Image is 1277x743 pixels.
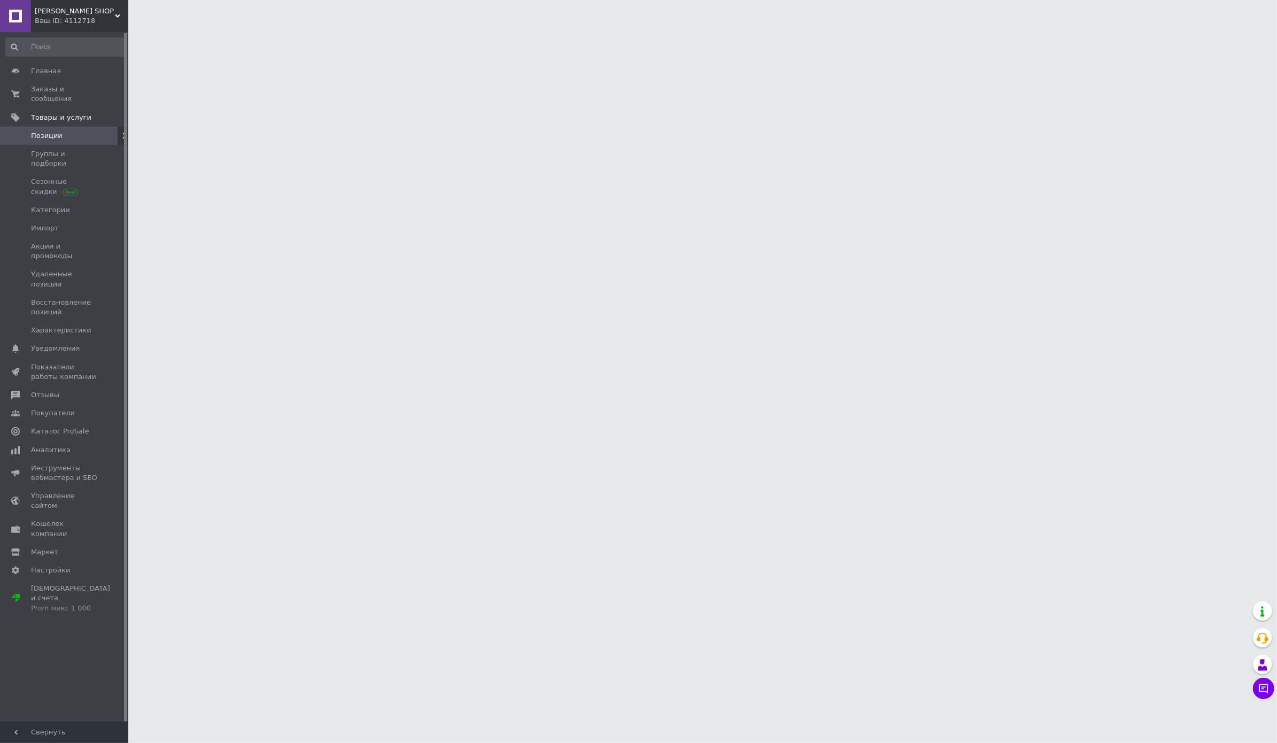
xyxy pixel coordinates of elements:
span: Показатели работы компании [31,362,99,382]
span: KARN SHOP [35,6,115,16]
span: Покупатели [31,408,75,418]
span: Настройки [31,566,70,575]
span: Кошелек компании [31,519,99,538]
span: Характеристики [31,326,91,335]
span: Восстановление позиций [31,298,99,317]
span: Заказы и сообщения [31,84,99,104]
input: Поиск [5,37,126,57]
div: Prom микс 1 000 [31,603,110,613]
span: Группы и подборки [31,149,99,168]
span: Главная [31,66,61,76]
span: Маркет [31,547,58,557]
span: Инструменты вебмастера и SEO [31,463,99,483]
button: Чат с покупателем [1253,678,1274,699]
span: Акции и промокоды [31,242,99,261]
span: [DEMOGRAPHIC_DATA] и счета [31,584,110,613]
span: Импорт [31,223,59,233]
span: Каталог ProSale [31,427,89,436]
span: Аналитика [31,445,71,455]
span: Удаленные позиции [31,269,99,289]
span: Уведомления [31,344,80,353]
span: Категории [31,205,70,215]
span: Сезонные скидки [31,177,99,196]
span: Отзывы [31,390,59,400]
span: Позиции [31,131,63,141]
div: Ваш ID: 4112718 [35,16,128,26]
span: Товары и услуги [31,113,91,122]
span: Управление сайтом [31,491,99,510]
